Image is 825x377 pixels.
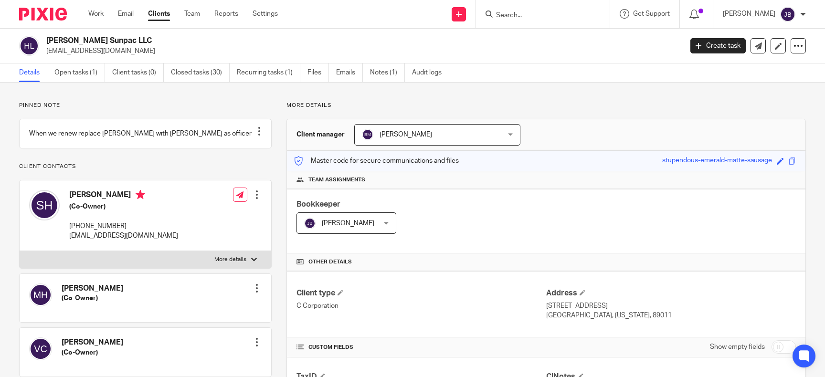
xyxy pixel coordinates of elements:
[148,9,170,19] a: Clients
[29,283,52,306] img: svg%3E
[19,63,47,82] a: Details
[171,63,230,82] a: Closed tasks (30)
[546,288,796,298] h4: Address
[214,9,238,19] a: Reports
[304,218,316,229] img: svg%3E
[296,130,345,139] h3: Client manager
[88,9,104,19] a: Work
[370,63,405,82] a: Notes (1)
[19,36,39,56] img: svg%3E
[214,256,246,263] p: More details
[633,10,670,17] span: Get Support
[308,176,365,184] span: Team assignments
[184,9,200,19] a: Team
[412,63,449,82] a: Audit logs
[19,102,272,109] p: Pinned note
[69,221,178,231] p: [PHONE_NUMBER]
[62,293,123,303] h5: (Co-Owner)
[294,156,459,166] p: Master code for secure communications and files
[780,7,795,22] img: svg%3E
[62,348,123,357] h5: (Co-Owner)
[546,301,796,311] p: [STREET_ADDRESS]
[710,342,765,352] label: Show empty fields
[69,202,178,211] h5: (Co-Owner)
[46,46,676,56] p: [EMAIL_ADDRESS][DOMAIN_NAME]
[118,9,134,19] a: Email
[112,63,164,82] a: Client tasks (0)
[19,8,67,21] img: Pixie
[54,63,105,82] a: Open tasks (1)
[69,231,178,241] p: [EMAIL_ADDRESS][DOMAIN_NAME]
[62,337,123,347] h4: [PERSON_NAME]
[253,9,278,19] a: Settings
[307,63,329,82] a: Files
[296,301,546,311] p: C Corporation
[546,311,796,320] p: [GEOGRAPHIC_DATA], [US_STATE], 89011
[296,344,546,351] h4: CUSTOM FIELDS
[322,220,374,227] span: [PERSON_NAME]
[662,156,772,167] div: stupendous-emerald-matte-sausage
[380,131,432,138] span: [PERSON_NAME]
[296,200,340,208] span: Bookkeeper
[29,337,52,360] img: svg%3E
[136,190,145,199] i: Primary
[19,163,272,170] p: Client contacts
[69,190,178,202] h4: [PERSON_NAME]
[362,129,373,140] img: svg%3E
[690,38,746,53] a: Create task
[46,36,550,46] h2: [PERSON_NAME] Sunpac LLC
[62,283,123,293] h4: [PERSON_NAME]
[286,102,806,109] p: More details
[723,9,775,19] p: [PERSON_NAME]
[308,258,352,266] span: Other details
[336,63,363,82] a: Emails
[296,288,546,298] h4: Client type
[237,63,300,82] a: Recurring tasks (1)
[495,11,581,20] input: Search
[29,190,60,220] img: svg%3E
